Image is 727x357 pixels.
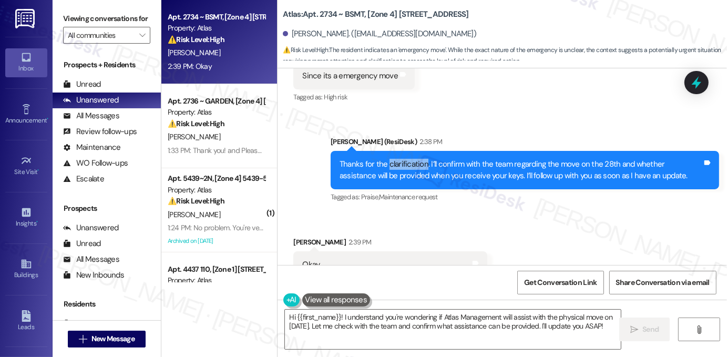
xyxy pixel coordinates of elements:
span: [PERSON_NAME] [168,48,220,57]
button: Get Conversation Link [517,271,603,294]
div: Unanswered [63,222,119,233]
div: Unread [63,238,101,249]
b: Atlas: Apt. 2734 ~ BSMT, [Zone 4] [STREET_ADDRESS] [283,9,468,20]
span: [PERSON_NAME] [168,210,220,219]
div: Property: Atlas [168,107,265,118]
div: [PERSON_NAME] (ResiDesk) [331,136,719,151]
a: Site Visit • [5,152,47,180]
span: High risk [324,93,347,101]
span: • [47,115,48,123]
input: All communities [68,27,134,44]
div: Unread [63,79,101,90]
strong: ⚠️ Risk Level: High [168,119,224,128]
img: ResiDesk Logo [15,9,37,28]
textarea: Hi {{first_name}}! I understand you're wondering if Atlas Management will assist with the physica... [285,310,621,349]
span: : The resident indicates an 'emergency move'. While the exact nature of the emergency is unclear,... [283,45,727,67]
div: Unanswered [63,95,119,106]
span: • [36,218,38,226]
a: Inbox [5,48,47,77]
strong: ⚠️ Risk Level: High [283,46,328,54]
div: Archived on [DATE] [167,234,266,248]
div: Prospects [53,203,161,214]
div: Apt. 5439~2N, [Zone 4] 5439-5441 [GEOGRAPHIC_DATA] [168,173,265,184]
div: Thanks for the clarification. I’ll confirm with the team regarding the move on the 28th and wheth... [340,159,702,181]
a: Insights • [5,203,47,232]
strong: ⚠️ Risk Level: High [168,196,224,206]
span: Send [642,324,659,335]
span: New Message [91,333,135,344]
div: Residents [53,299,161,310]
div: 2:39 PM: Okay [168,62,212,71]
div: All Messages [63,110,119,121]
div: 2:38 PM [417,136,442,147]
span: Praise , [361,192,379,201]
span: Get Conversation Link [524,277,597,288]
div: Review follow-ups [63,126,137,137]
button: Share Conversation via email [609,271,716,294]
span: Share Conversation via email [616,277,710,288]
div: All Messages [63,254,119,265]
button: New Message [68,331,146,348]
div: Tagged as: [293,89,415,105]
i:  [139,31,145,39]
div: Property: Atlas [168,275,265,286]
div: WO Follow-ups [63,158,128,169]
div: Maintenance [63,142,121,153]
strong: ⚠️ Risk Level: High [168,35,224,44]
div: Prospects + Residents [53,59,161,70]
span: [PERSON_NAME] [168,132,220,141]
span: Maintenance request [379,192,438,201]
div: New Inbounds [63,270,124,281]
button: Send [619,318,670,341]
div: Tagged as: [331,189,719,205]
i:  [695,325,703,334]
div: [PERSON_NAME] [293,237,487,251]
div: Property: Atlas [168,185,265,196]
div: Apt. 4437 110, [Zone 1] [STREET_ADDRESS] [168,264,265,275]
label: Viewing conversations for [63,11,150,27]
span: • [38,167,39,174]
i:  [79,335,87,343]
a: Buildings [5,255,47,283]
div: Apt. 2734 ~ BSMT, [Zone 4] [STREET_ADDRESS] [168,12,265,23]
div: Escalate [63,174,104,185]
div: [PERSON_NAME]. ([EMAIL_ADDRESS][DOMAIN_NAME]) [283,28,476,39]
a: Leads [5,307,47,335]
i:  [630,325,638,334]
div: Apt. 2736 ~ GARDEN, [Zone 4] [STREET_ADDRESS] [168,96,265,107]
div: Okay [302,259,320,270]
div: Unread [63,318,101,329]
div: Since its a emergency move [302,70,398,81]
div: 1:24 PM: No problem. You're very welcome! [168,223,296,232]
div: 2:39 PM [346,237,371,248]
div: Property: Atlas [168,23,265,34]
